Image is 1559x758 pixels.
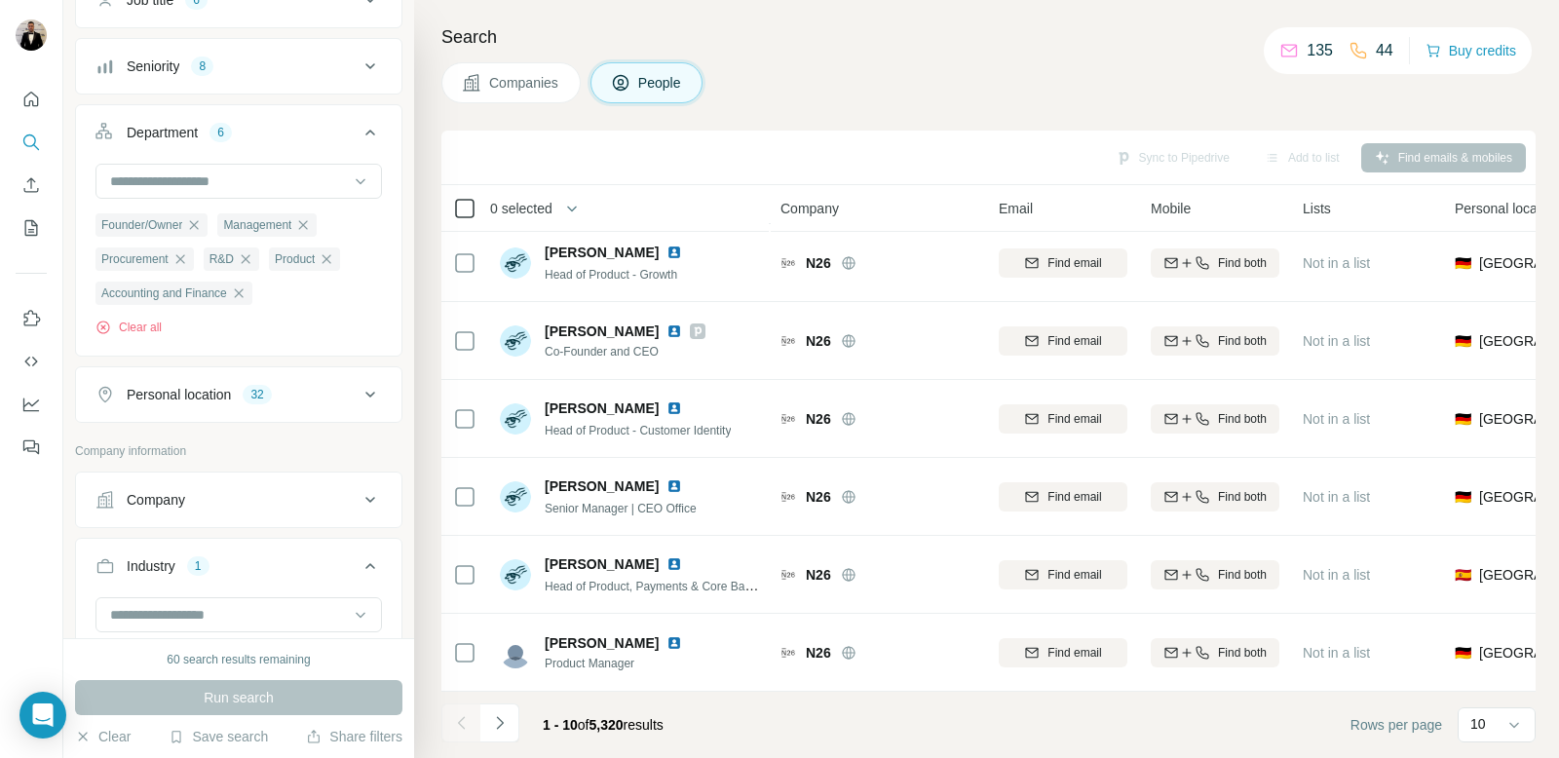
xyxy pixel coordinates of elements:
span: Lists [1303,199,1331,218]
button: Search [16,125,47,160]
img: Avatar [500,481,531,512]
button: Dashboard [16,387,47,422]
span: 🇩🇪 [1455,487,1471,507]
span: Head of Product - Customer Identity [545,424,731,437]
div: Industry [127,556,175,576]
span: Not in a list [1303,333,1370,349]
img: Avatar [500,403,531,435]
span: [PERSON_NAME] [545,633,659,653]
span: 🇩🇪 [1455,253,1471,273]
span: Management [223,216,291,234]
span: [PERSON_NAME] [545,398,659,418]
span: Co-Founder and CEO [545,343,705,360]
img: LinkedIn logo [666,323,682,339]
img: LinkedIn logo [666,556,682,572]
span: [PERSON_NAME] [545,554,659,574]
p: Company information [75,442,402,460]
button: My lists [16,210,47,246]
span: 🇩🇪 [1455,409,1471,429]
span: Company [780,199,839,218]
div: Department [127,123,198,142]
button: Use Surfe on LinkedIn [16,301,47,336]
button: Find email [999,326,1127,356]
span: of [578,717,589,733]
span: 🇩🇪 [1455,331,1471,351]
span: N26 [806,643,831,663]
span: Head of Product, Payments & Core Banking [545,578,773,593]
span: Not in a list [1303,567,1370,583]
button: Clear [75,727,131,746]
span: Find both [1218,644,1267,662]
div: 1 [187,557,209,575]
span: N26 [806,331,831,351]
button: Find both [1151,638,1279,667]
span: Procurement [101,250,169,268]
img: Avatar [500,247,531,279]
button: Enrich CSV [16,168,47,203]
img: Logo of N26 [780,489,796,505]
img: LinkedIn logo [666,635,682,651]
div: Open Intercom Messenger [19,692,66,739]
span: Find email [1047,644,1101,662]
span: R&D [209,250,234,268]
button: Company [76,476,401,523]
span: Product [275,250,315,268]
div: Personal location [127,385,231,404]
button: Share filters [306,727,402,746]
img: LinkedIn logo [666,478,682,494]
span: Senior Manager | CEO Office [545,502,697,515]
button: Find both [1151,248,1279,278]
h4: Search [441,23,1536,51]
span: N26 [806,253,831,273]
span: Not in a list [1303,411,1370,427]
span: People [638,73,683,93]
span: Find both [1218,410,1267,428]
img: Avatar [500,637,531,668]
button: Personal location32 [76,371,401,418]
span: results [543,717,664,733]
span: Founder/Owner [101,216,182,234]
button: Find email [999,482,1127,512]
button: Feedback [16,430,47,465]
span: Find email [1047,488,1101,506]
button: Find both [1151,326,1279,356]
img: Logo of N26 [780,645,796,661]
p: 44 [1376,39,1393,62]
span: 🇪🇸 [1455,565,1471,585]
span: Personal location [1455,199,1559,218]
img: Logo of N26 [780,255,796,271]
span: Find email [1047,254,1101,272]
button: Buy credits [1426,37,1516,64]
button: Clear all [95,319,162,336]
button: Save search [169,727,268,746]
span: Not in a list [1303,645,1370,661]
span: N26 [806,487,831,507]
span: Find both [1218,488,1267,506]
button: Quick start [16,82,47,117]
button: Navigate to next page [480,703,519,742]
span: 0 selected [490,199,552,218]
div: 6 [209,124,232,141]
button: Use Surfe API [16,344,47,379]
img: Avatar [500,325,531,357]
button: Find both [1151,404,1279,434]
span: Find email [1047,410,1101,428]
button: Find email [999,560,1127,589]
span: [PERSON_NAME] [545,243,659,262]
button: Department6 [76,109,401,164]
span: 🇩🇪 [1455,643,1471,663]
span: Rows per page [1350,715,1442,735]
img: Avatar [16,19,47,51]
span: Companies [489,73,560,93]
span: Find both [1218,332,1267,350]
span: [PERSON_NAME] [545,476,659,496]
img: Avatar [500,559,531,590]
span: Not in a list [1303,255,1370,271]
button: Find email [999,638,1127,667]
img: Logo of N26 [780,567,796,583]
img: LinkedIn logo [666,245,682,260]
button: Industry1 [76,543,401,597]
div: 32 [243,386,271,403]
span: Find both [1218,254,1267,272]
button: Find both [1151,560,1279,589]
